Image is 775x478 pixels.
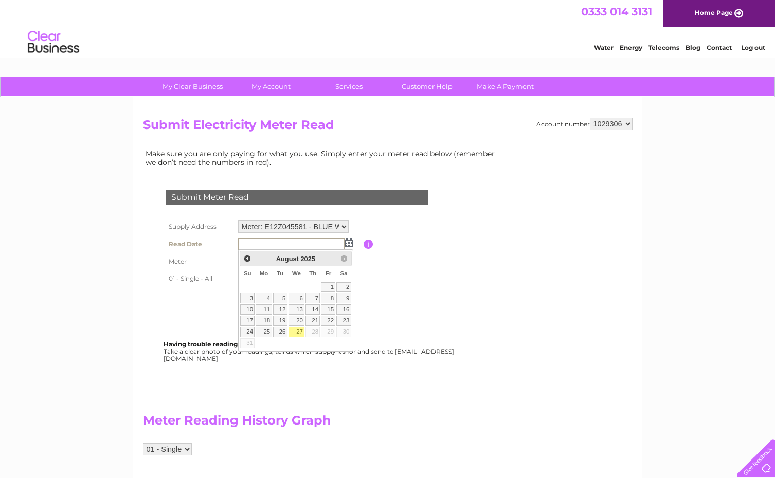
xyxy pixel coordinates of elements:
a: Water [594,44,614,51]
a: 15 [321,304,335,315]
a: 14 [305,304,320,315]
a: 1 [321,282,335,292]
a: 2 [336,282,351,292]
th: Meter [164,253,236,270]
td: Make sure you are only paying for what you use. Simply enter your meter read below (remember we d... [143,147,503,169]
div: Account number [536,118,633,130]
a: 11 [256,304,272,315]
a: My Clear Business [150,77,235,96]
a: 24 [240,327,255,337]
a: 4 [256,293,272,303]
th: 01 - Single - All [164,270,236,287]
b: Having trouble reading your meter? [164,340,279,348]
span: Tuesday [277,270,283,277]
span: Sunday [244,270,251,277]
th: Read Date [164,235,236,253]
a: Make A Payment [463,77,548,96]
a: 27 [289,327,305,337]
a: Services [307,77,391,96]
a: 12 [273,304,287,315]
a: 0333 014 3131 [581,5,652,18]
span: Saturday [340,270,348,277]
h2: Meter Reading History Graph [143,413,503,433]
th: Supply Address [164,218,236,235]
span: Prev [243,254,251,263]
a: 13 [289,304,305,315]
div: Clear Business is a trading name of Verastar Limited (registered in [GEOGRAPHIC_DATA] No. 3667643... [145,6,631,50]
a: 7 [305,293,320,303]
a: Telecoms [648,44,679,51]
span: August [276,255,299,263]
a: 18 [256,316,272,326]
a: Contact [707,44,732,51]
a: Blog [686,44,700,51]
a: Log out [741,44,765,51]
span: 2025 [300,255,315,263]
span: Friday [326,270,332,277]
a: 23 [336,316,351,326]
div: Submit Meter Read [166,190,428,205]
img: logo.png [27,27,80,58]
a: 22 [321,316,335,326]
span: Wednesday [292,270,301,277]
td: Are you sure the read you have entered is correct? [236,287,364,306]
a: 8 [321,293,335,303]
a: 5 [273,293,287,303]
a: 6 [289,293,305,303]
a: 16 [336,304,351,315]
div: Take a clear photo of your readings, tell us which supply it's for and send to [EMAIL_ADDRESS][DO... [164,341,456,362]
a: 21 [305,316,320,326]
a: 9 [336,293,351,303]
a: 19 [273,316,287,326]
input: Information [364,240,373,249]
a: My Account [228,77,313,96]
a: 10 [240,304,255,315]
a: Prev [241,252,253,264]
a: 3 [240,293,255,303]
a: 26 [273,327,287,337]
a: 17 [240,316,255,326]
h2: Submit Electricity Meter Read [143,118,633,137]
span: Monday [260,270,268,277]
span: Thursday [309,270,316,277]
a: Customer Help [385,77,470,96]
a: 25 [256,327,272,337]
a: Energy [620,44,642,51]
img: ... [345,238,353,247]
a: 20 [289,316,305,326]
